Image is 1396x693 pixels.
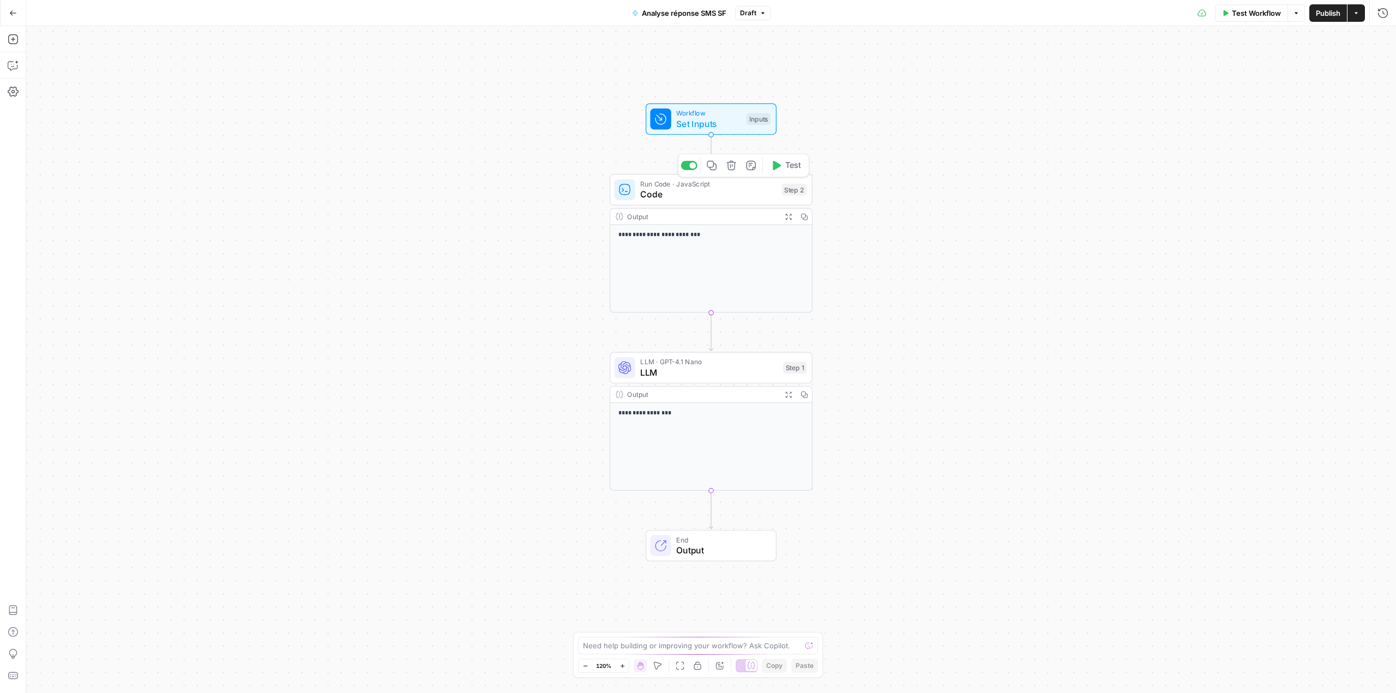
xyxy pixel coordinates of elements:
[640,179,777,189] span: Run Code · JavaScript
[709,491,713,529] g: Edge from step_1 to end
[676,117,741,130] span: Set Inputs
[610,104,813,135] div: WorkflowSet InputsInputs
[766,157,806,174] button: Test
[747,113,771,125] div: Inputs
[740,8,756,18] span: Draft
[1309,4,1347,22] button: Publish
[1215,4,1287,22] button: Test Workflow
[642,8,726,19] span: Analyse réponse SMS SF
[676,544,765,557] span: Output
[783,362,807,374] div: Step 1
[627,212,777,222] div: Output
[625,4,733,22] button: Analyse réponse SMS SF
[676,534,765,545] span: End
[596,661,611,670] span: 120%
[640,188,777,201] span: Code
[640,357,778,367] span: LLM · GPT-4.1 Nano
[1316,8,1340,19] span: Publish
[762,659,787,673] button: Copy
[785,160,801,172] span: Test
[709,313,713,351] g: Edge from step_2 to step_1
[796,661,814,671] span: Paste
[627,389,777,400] div: Output
[676,108,741,118] span: Workflow
[782,184,807,196] div: Step 2
[640,366,778,379] span: LLM
[766,661,783,671] span: Copy
[610,530,813,562] div: EndOutput
[791,659,818,673] button: Paste
[1232,8,1281,19] span: Test Workflow
[735,6,771,20] button: Draft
